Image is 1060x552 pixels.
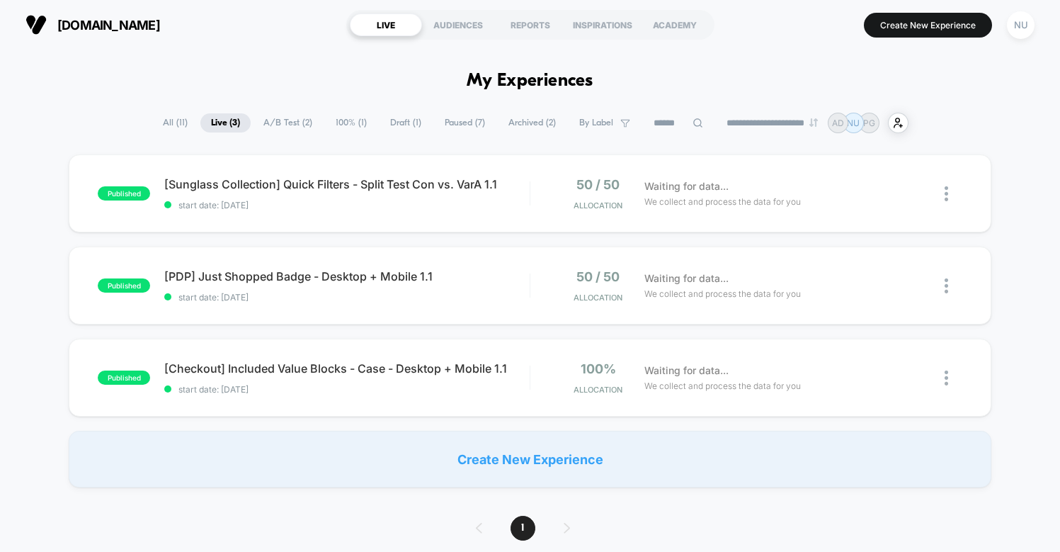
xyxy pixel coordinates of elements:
[644,195,801,208] span: We collect and process the data for you
[847,118,860,128] p: NU
[164,177,529,191] span: [Sunglass Collection] Quick Filters - Split Test Con vs. VarA 1.1
[511,516,535,541] span: 1
[945,278,948,293] img: close
[644,179,729,194] span: Waiting for data...
[864,13,992,38] button: Create New Experience
[25,14,47,35] img: Visually logo
[644,271,729,286] span: Waiting for data...
[152,113,198,133] span: All ( 11 )
[325,113,377,133] span: 100% ( 1 )
[832,118,844,128] p: AD
[639,13,711,36] div: ACADEMY
[574,293,622,303] span: Allocation
[644,379,801,393] span: We collect and process the data for you
[164,384,529,395] span: start date: [DATE]
[467,71,593,91] h1: My Experiences
[1003,11,1039,40] button: NU
[21,13,164,36] button: [DOMAIN_NAME]
[380,113,432,133] span: Draft ( 1 )
[200,113,251,133] span: Live ( 3 )
[253,113,323,133] span: A/B Test ( 2 )
[809,118,818,127] img: end
[57,18,160,33] span: [DOMAIN_NAME]
[494,13,566,36] div: REPORTS
[644,363,729,378] span: Waiting for data...
[644,287,801,300] span: We collect and process the data for you
[164,200,529,210] span: start date: [DATE]
[69,431,991,488] div: Create New Experience
[350,13,422,36] div: LIVE
[98,186,150,201] span: published
[566,13,639,36] div: INSPIRATIONS
[1007,11,1035,39] div: NU
[945,186,948,201] img: close
[579,118,613,128] span: By Label
[434,113,496,133] span: Paused ( 7 )
[164,361,529,376] span: [Checkout] Included Value Blocks - Case - Desktop + Mobile 1.1
[581,361,616,376] span: 100%
[164,269,529,283] span: [PDP] Just Shopped Badge - Desktop + Mobile 1.1
[576,269,620,284] span: 50 / 50
[863,118,875,128] p: PG
[422,13,494,36] div: AUDIENCES
[98,371,150,385] span: published
[98,278,150,293] span: published
[164,292,529,303] span: start date: [DATE]
[498,113,566,133] span: Archived ( 2 )
[945,371,948,385] img: close
[574,385,622,395] span: Allocation
[574,201,622,210] span: Allocation
[576,177,620,192] span: 50 / 50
